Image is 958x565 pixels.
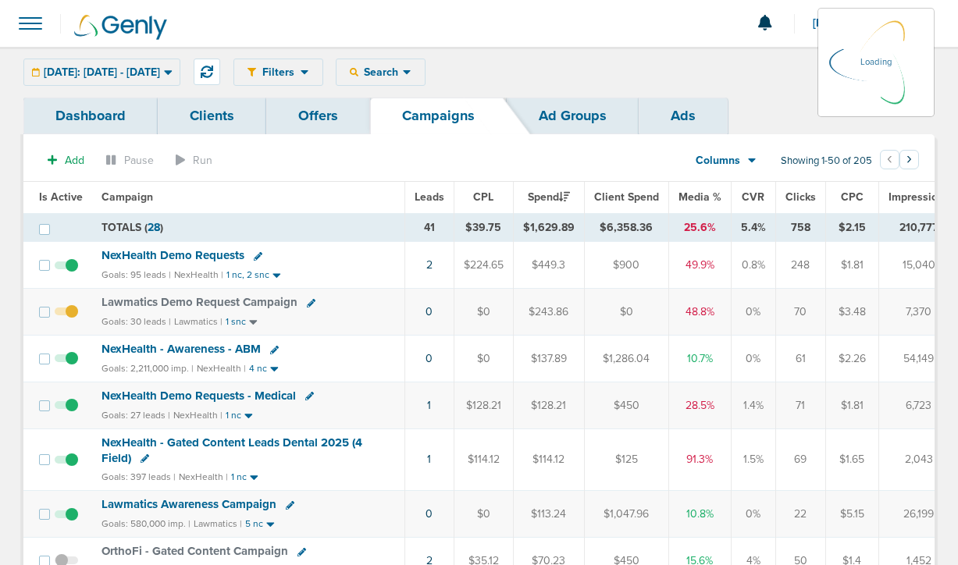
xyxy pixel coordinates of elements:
[226,410,241,421] small: 1 nc
[825,428,878,490] td: $1.65
[731,289,775,336] td: 0%
[775,213,825,242] td: 758
[584,289,668,336] td: $0
[174,316,223,327] small: Lawmatics |
[668,213,731,242] td: 25.6%
[173,410,223,421] small: NexHealth |
[825,491,878,538] td: $5.15
[668,491,731,538] td: 10.8%
[668,336,731,382] td: 10.7%
[668,289,731,336] td: 48.8%
[101,389,296,403] span: NexHealth Demo Requests - Medical
[454,289,513,336] td: $0
[825,242,878,289] td: $1.81
[731,242,775,289] td: 0.8%
[101,471,176,483] small: Goals: 397 leads |
[513,491,584,538] td: $113.24
[825,382,878,429] td: $1.81
[101,518,191,530] small: Goals: 580,000 imp. |
[454,213,513,242] td: $39.75
[101,269,171,281] small: Goals: 95 leads |
[454,491,513,538] td: $0
[65,154,84,167] span: Add
[426,305,433,318] a: 0
[101,435,362,465] span: NexHealth - Gated Content Leads Dental 2025 (4 Field)
[23,98,158,134] a: Dashboard
[781,155,872,168] span: Showing 1-50 of 205
[889,190,949,204] span: Impressions
[415,190,444,204] span: Leads
[513,336,584,382] td: $137.89
[584,382,668,429] td: $450
[158,98,266,134] a: Clients
[742,190,764,204] span: CVR
[194,518,242,529] small: Lawmatics |
[454,336,513,382] td: $0
[179,471,228,482] small: NexHealth |
[731,336,775,382] td: 0%
[668,428,731,490] td: 91.3%
[101,248,244,262] span: NexHealth Demo Requests
[513,213,584,242] td: $1,629.89
[825,289,878,336] td: $3.48
[454,242,513,289] td: $224.65
[584,242,668,289] td: $900
[226,316,246,328] small: 1 snc
[231,471,247,483] small: 1 nc
[668,242,731,289] td: 49.9%
[101,295,297,309] span: Lawmatics Demo Request Campaign
[775,242,825,289] td: 248
[785,190,816,204] span: Clicks
[731,382,775,429] td: 1.4%
[174,269,223,280] small: NexHealth |
[454,428,513,490] td: $114.12
[584,491,668,538] td: $1,047.96
[101,342,261,356] span: NexHealth - Awareness - ABM
[249,363,267,375] small: 4 nc
[404,213,454,242] td: 41
[825,336,878,382] td: $2.26
[775,491,825,538] td: 22
[899,150,919,169] button: Go to next page
[101,316,171,328] small: Goals: 30 leads |
[427,399,431,412] a: 1
[427,453,431,466] a: 1
[426,507,433,521] a: 0
[841,190,864,204] span: CPC
[775,382,825,429] td: 71
[584,213,668,242] td: $6,358.36
[678,190,721,204] span: Media %
[74,15,167,40] img: Genly
[775,289,825,336] td: 70
[775,336,825,382] td: 61
[731,213,775,242] td: 5.4%
[731,428,775,490] td: 1.5%
[513,242,584,289] td: $449.3
[101,544,288,558] span: OrthoFi - Gated Content Campaign
[668,382,731,429] td: 28.5%
[101,363,194,375] small: Goals: 2,211,000 imp. |
[226,269,269,281] small: 1 nc, 2 snc
[426,258,433,272] a: 2
[101,190,153,204] span: Campaign
[584,336,668,382] td: $1,286.04
[266,98,370,134] a: Offers
[639,98,728,134] a: Ads
[584,428,668,490] td: $125
[860,53,892,72] p: Loading
[507,98,639,134] a: Ad Groups
[245,518,263,530] small: 5 nc
[528,190,570,204] span: Spend
[370,98,507,134] a: Campaigns
[513,428,584,490] td: $114.12
[39,190,83,204] span: Is Active
[454,382,513,429] td: $128.21
[197,363,246,374] small: NexHealth |
[101,497,276,511] span: Lawmatics Awareness Campaign
[825,213,878,242] td: $2.15
[513,382,584,429] td: $128.21
[880,152,919,171] ul: Pagination
[513,289,584,336] td: $243.86
[92,213,404,242] td: TOTALS ( )
[148,221,160,234] span: 28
